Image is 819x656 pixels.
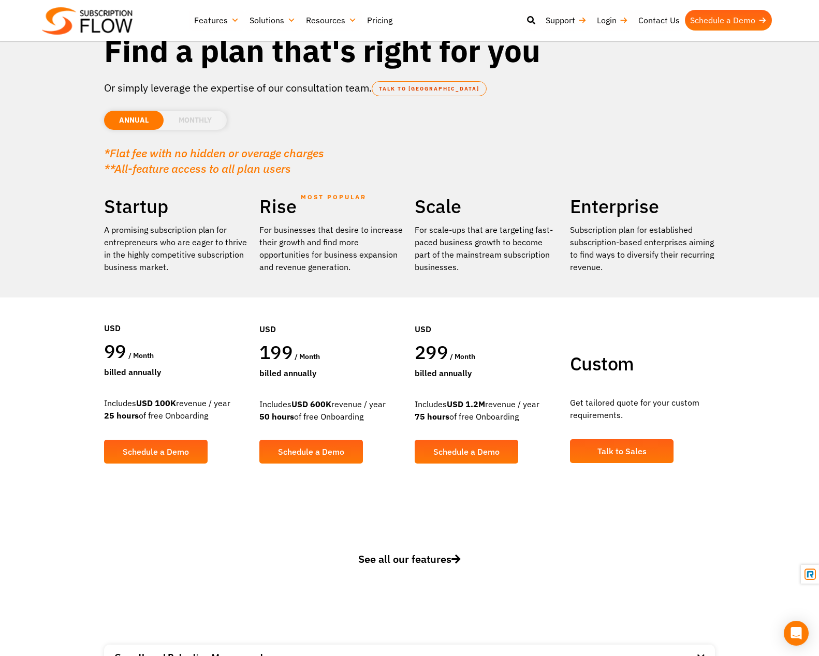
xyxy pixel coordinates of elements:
span: 299 [415,340,448,364]
div: Includes revenue / year of free Onboarding [259,398,404,423]
div: For scale-ups that are targeting fast-paced business growth to become part of the mainstream subs... [415,223,560,273]
a: Login [592,10,633,31]
a: Features [189,10,244,31]
span: MOST POPULAR [301,185,367,209]
em: *Flat fee with no hidden or overage charges [104,145,324,160]
div: Billed Annually [104,366,249,378]
strong: USD 600K [291,399,331,409]
span: Custom [570,351,634,376]
a: Solutions [244,10,301,31]
div: For businesses that desire to increase their growth and find more opportunities for business expa... [259,223,404,273]
div: Billed Annually [259,367,404,379]
h2: Rise [259,195,404,218]
a: See all our features [104,551,715,583]
span: Schedule a Demo [278,448,344,456]
strong: USD 1.2M [447,399,485,409]
span: Schedule a Demo [123,448,189,456]
a: Support [540,10,592,31]
h2: Startup [104,195,249,218]
a: Schedule a Demo [259,440,363,464]
a: Resources [301,10,362,31]
div: Includes revenue / year of free Onboarding [104,397,249,422]
div: Billed Annually [415,367,560,379]
span: 199 [259,340,292,364]
a: TALK TO [GEOGRAPHIC_DATA] [372,81,487,96]
h1: Find a plan that's right for you [104,31,715,70]
p: Or simply leverage the expertise of our consultation team. [104,80,715,96]
strong: 25 hours [104,410,139,421]
p: Subscription plan for established subscription-based enterprises aiming to find ways to diversify... [570,223,715,273]
li: ANNUAL [104,111,164,130]
span: / month [295,352,320,361]
em: **All-feature access to all plan users [104,161,291,176]
div: Open Intercom Messenger [784,621,809,646]
li: MONTHLY [164,111,227,130]
a: Schedule a Demo [104,440,208,464]
a: Schedule a Demo [685,10,772,31]
div: USD [415,292,560,340]
img: Subscriptionflow [42,7,133,35]
strong: USD 100K [136,398,176,408]
a: Contact Us [633,10,685,31]
a: Schedule a Demo [415,440,518,464]
span: Schedule a Demo [433,448,500,456]
a: Pricing [362,10,398,31]
strong: 50 hours [259,411,294,422]
span: Talk to Sales [597,447,647,455]
div: USD [259,292,404,340]
a: Talk to Sales [570,439,674,463]
div: USD [104,291,249,339]
span: See all our features [358,552,461,566]
div: Includes revenue / year of free Onboarding [415,398,560,423]
span: / month [450,352,475,361]
span: 99 [104,339,126,363]
h2: Scale [415,195,560,218]
span: / month [128,351,154,360]
strong: 75 hours [415,411,449,422]
p: Get tailored quote for your custom requirements. [570,396,715,421]
h2: Enterprise [570,195,715,218]
p: A promising subscription plan for entrepreneurs who are eager to thrive in the highly competitive... [104,223,249,273]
